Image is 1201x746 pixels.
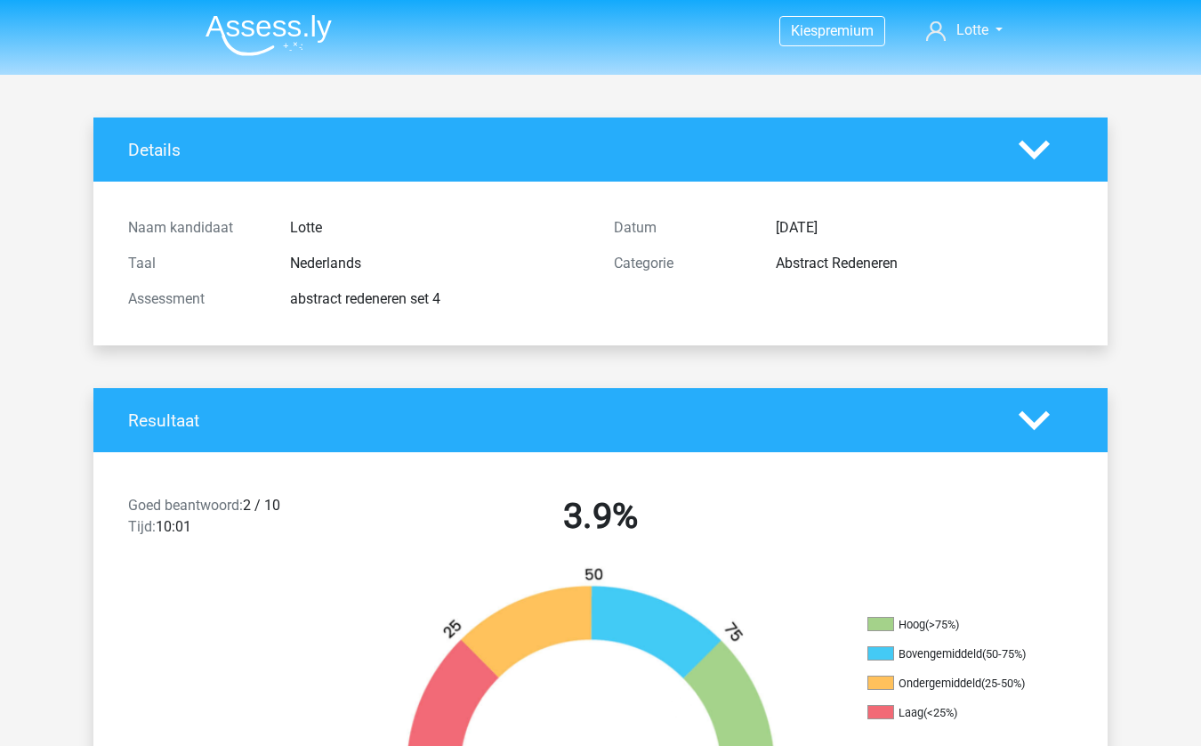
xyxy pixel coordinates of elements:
div: Nederlands [277,253,600,274]
span: Lotte [956,21,988,38]
img: Assessly [206,14,332,56]
h2: 3.9% [371,495,830,538]
h4: Resultaat [128,410,992,431]
div: Assessment [115,288,277,310]
div: Categorie [600,253,762,274]
div: Naam kandidaat [115,217,277,239]
div: (25-50%) [981,677,1025,690]
div: abstract redeneren set 4 [277,288,600,310]
li: Hoog [867,617,1045,633]
span: Tijd: [128,518,156,535]
div: (50-75%) [982,647,1026,661]
li: Bovengemiddeld [867,646,1045,662]
div: Abstract Redeneren [762,253,1086,274]
div: Taal [115,253,277,274]
div: Datum [600,217,762,239]
div: Lotte [277,217,600,239]
span: premium [818,22,874,39]
h4: Details [128,140,992,160]
a: Kiespremium [780,19,884,43]
div: 2 / 10 10:01 [115,495,358,545]
a: Lotte [919,20,1010,41]
li: Laag [867,705,1045,721]
li: Ondergemiddeld [867,676,1045,692]
span: Kies [791,22,818,39]
div: [DATE] [762,217,1086,239]
div: (>75%) [925,618,959,631]
div: (<25%) [923,706,957,719]
span: Goed beantwoord: [128,497,243,514]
